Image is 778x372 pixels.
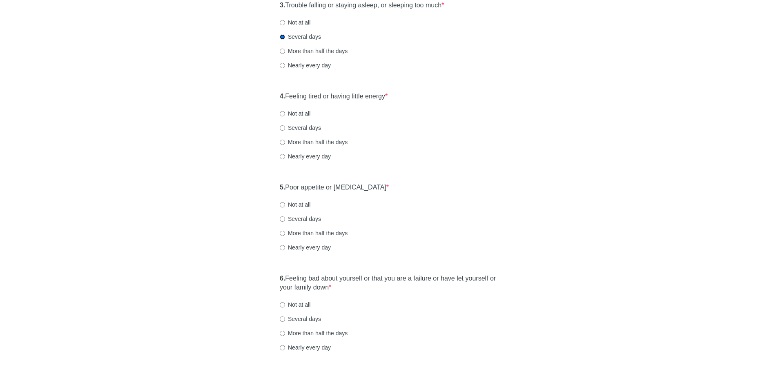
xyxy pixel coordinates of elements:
[280,1,444,10] label: Trouble falling or staying asleep, or sleeping too much
[280,140,285,145] input: More than half the days
[280,343,331,352] label: Nearly every day
[280,63,285,68] input: Nearly every day
[280,231,285,236] input: More than half the days
[280,124,321,132] label: Several days
[280,154,285,159] input: Nearly every day
[280,229,348,237] label: More than half the days
[280,329,348,337] label: More than half the days
[280,109,310,118] label: Not at all
[280,302,285,307] input: Not at all
[280,93,285,100] strong: 4.
[280,275,285,282] strong: 6.
[280,245,285,250] input: Nearly every day
[280,138,348,146] label: More than half the days
[280,216,285,222] input: Several days
[280,2,285,9] strong: 3.
[280,215,321,223] label: Several days
[280,34,285,40] input: Several days
[280,92,388,101] label: Feeling tired or having little energy
[280,18,310,27] label: Not at all
[280,202,285,207] input: Not at all
[280,316,285,322] input: Several days
[280,331,285,336] input: More than half the days
[280,111,285,116] input: Not at all
[280,183,389,192] label: Poor appetite or [MEDICAL_DATA]
[280,184,285,191] strong: 5.
[280,33,321,41] label: Several days
[280,301,310,309] label: Not at all
[280,315,321,323] label: Several days
[280,200,310,209] label: Not at all
[280,49,285,54] input: More than half the days
[280,345,285,350] input: Nearly every day
[280,243,331,252] label: Nearly every day
[280,61,331,69] label: Nearly every day
[280,20,285,25] input: Not at all
[280,125,285,131] input: Several days
[280,152,331,160] label: Nearly every day
[280,274,498,293] label: Feeling bad about yourself or that you are a failure or have let yourself or your family down
[280,47,348,55] label: More than half the days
